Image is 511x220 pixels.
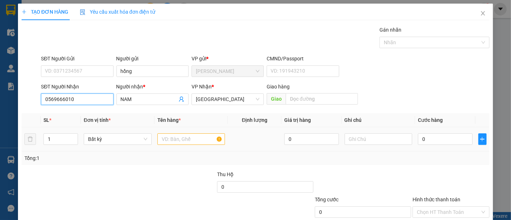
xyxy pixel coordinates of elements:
[315,197,339,202] span: Tổng cước
[60,34,99,43] li: (c) 2017
[284,117,311,123] span: Giá trị hàng
[379,27,401,33] label: Gán nhãn
[9,9,45,45] img: logo.jpg
[80,9,156,15] span: Yêu cầu xuất hóa đơn điện tử
[22,9,27,14] span: plus
[267,93,286,105] span: Giao
[267,84,290,90] span: Giao hàng
[196,94,259,105] span: Nha Trang
[179,96,184,102] span: user-add
[242,117,267,123] span: Định lượng
[342,113,415,127] th: Ghi chú
[286,93,358,105] input: Dọc đường
[157,133,225,145] input: VD: Bàn, Ghế
[80,9,86,15] img: icon
[116,55,189,63] div: Người gửi
[196,66,259,77] span: Lê Hồng Phong
[418,117,443,123] span: Cước hàng
[116,83,189,91] div: Người nhận
[24,154,198,162] div: Tổng: 1
[478,133,487,145] button: plus
[267,55,339,63] div: CMND/Passport
[473,4,493,24] button: Close
[9,46,41,80] b: [PERSON_NAME]
[41,83,113,91] div: SĐT Người Nhận
[22,9,68,15] span: TẠO ĐƠN HÀNG
[43,117,49,123] span: SL
[413,197,460,202] label: Hình thức thanh toán
[479,136,487,142] span: plus
[88,134,147,145] span: Bất kỳ
[46,10,69,57] b: BIÊN NHẬN GỬI HÀNG
[284,133,339,145] input: 0
[157,117,181,123] span: Tên hàng
[41,55,113,63] div: SĐT Người Gửi
[84,117,111,123] span: Đơn vị tính
[60,27,99,33] b: [DOMAIN_NAME]
[78,9,95,26] img: logo.jpg
[192,84,212,90] span: VP Nhận
[192,55,264,63] div: VP gửi
[217,171,234,177] span: Thu Hộ
[345,133,413,145] input: Ghi Chú
[480,10,486,16] span: close
[24,133,36,145] button: delete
